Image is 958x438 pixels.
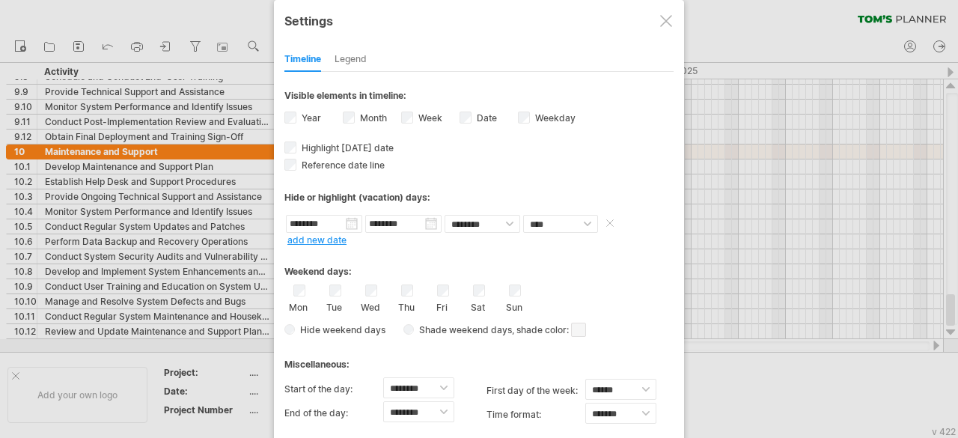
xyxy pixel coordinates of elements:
div: Miscellaneous: [284,344,674,374]
label: Month [357,112,387,124]
label: Date [474,112,497,124]
div: Weekend days: [284,252,674,281]
label: Wed [361,299,379,313]
span: , shade color: [512,321,586,339]
span: Reference date line [299,159,385,171]
span: click here to change the shade color [571,323,586,337]
div: Settings [284,7,674,34]
a: add new date [287,234,347,246]
span: Highlight [DATE] date [299,142,394,153]
div: Hide or highlight (vacation) days: [284,192,674,203]
span: Shade weekend days [414,324,512,335]
label: Week [415,112,442,124]
label: Start of the day: [284,377,383,401]
label: Tue [325,299,344,313]
label: Thu [397,299,415,313]
label: Year [299,112,321,124]
span: Hide weekend days [295,324,385,335]
div: Legend [335,48,367,72]
label: Time format: [486,403,585,427]
label: Sun [504,299,523,313]
label: End of the day: [284,401,383,425]
label: Weekday [532,112,576,124]
label: Fri [433,299,451,313]
div: Timeline [284,48,321,72]
label: Sat [469,299,487,313]
div: Visible elements in timeline: [284,90,674,106]
label: Mon [289,299,308,313]
label: first day of the week: [486,379,585,403]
